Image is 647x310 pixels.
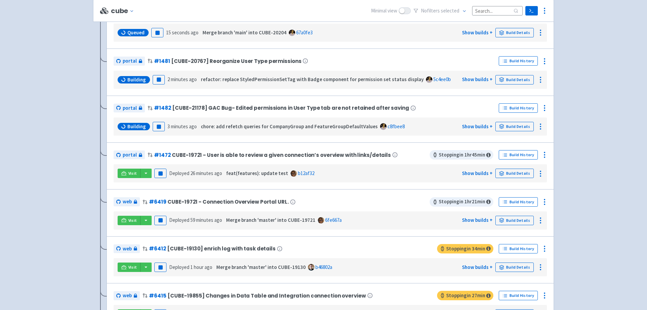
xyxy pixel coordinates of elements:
span: web [123,198,132,206]
strong: Merge branch 'master' into CUBE-19130 [216,264,306,270]
a: Show builds + [462,29,493,36]
span: Stopping in 27 min [437,291,493,300]
a: portal [114,104,145,113]
span: Stopping in 1 hr 21 min [430,197,493,207]
span: Stopping in 34 min [437,244,493,253]
button: cube [111,7,137,15]
a: c8fbee8 [388,123,405,130]
span: No filter s [421,7,459,15]
a: #1482 [154,104,171,111]
a: Build Details [495,169,534,178]
strong: chore: add refetch queries for CompanyGroup and FeatureGroupDefaultValues [201,123,378,130]
strong: refactor: replace StyledPermissionSetTag with Badge component for permission set status display [201,76,424,82]
button: Pause [154,169,166,178]
a: portal [114,150,145,160]
a: Show builds + [462,264,493,270]
span: CUBE-19721 - User is able to review a given connection’s overview with links/details [172,152,391,158]
button: Pause [154,263,166,272]
a: Show builds + [462,76,493,82]
a: Build Details [495,263,534,272]
span: portal [123,57,137,65]
a: #6412 [149,245,166,252]
span: Visit [128,218,137,223]
span: CUBE-19721 - Connection Overview Portal URL. [167,199,288,205]
a: Terminal [525,6,538,15]
a: Build History [499,103,538,113]
span: selected [441,7,459,14]
a: #1472 [154,151,171,159]
span: [CUBE-21178] GAC Bug- Edited permissions in User Type tab are not retained after saving [172,105,409,111]
span: portal [123,151,137,159]
strong: Merge branch 'main' into CUBE-20204 [203,29,286,36]
a: Build Details [495,122,534,131]
span: Visit [128,171,137,176]
a: Visit [118,216,141,225]
time: 3 minutes ago [167,123,197,130]
a: Build History [499,291,538,300]
span: Building [127,76,146,83]
span: Visit [128,265,137,270]
strong: feat(features): update test [226,170,288,176]
input: Search... [472,6,523,15]
a: Build History [499,244,538,253]
a: web [114,244,140,253]
span: [CUBE-19130] enrich log with task details [167,246,275,251]
span: [CUBE-19855] Changes in Data Table and Integration connection overview [167,293,366,299]
span: Stopping in 1 hr 45 min [430,150,493,160]
span: [CUBE-20767] Reorganize User Type permissions [171,58,301,64]
a: 6fe667a [325,217,342,223]
a: Build History [499,197,538,207]
a: web [114,291,140,300]
a: portal [114,57,145,66]
span: Deployed [169,217,222,223]
a: b46802a [315,264,332,270]
button: Pause [154,216,166,225]
span: web [123,245,132,253]
time: 59 minutes ago [190,217,222,223]
button: Pause [151,28,163,37]
time: 1 hour ago [190,264,212,270]
button: Pause [153,75,165,84]
a: #6419 [149,198,166,205]
a: web [114,197,140,206]
span: Deployed [169,170,222,176]
a: Build History [499,56,538,66]
a: b12af32 [298,170,314,176]
a: Build History [499,150,538,160]
a: Visit [118,169,141,178]
a: Show builds + [462,217,493,223]
a: 67a0fe3 [296,29,313,36]
a: Build Details [495,75,534,84]
a: Visit [118,263,141,272]
span: Queued [127,29,145,36]
span: web [123,292,132,300]
a: 5c4ee0b [433,76,451,82]
a: #6415 [149,292,166,299]
strong: Merge branch 'master' into CUBE-19721 [226,217,315,223]
a: Build Details [495,216,534,225]
a: Show builds + [462,170,493,176]
span: portal [123,104,137,112]
span: Deployed [169,264,212,270]
a: Build Details [495,28,534,37]
a: Show builds + [462,123,493,130]
button: Pause [153,122,165,131]
time: 2 minutes ago [167,76,197,82]
span: Minimal view [371,7,397,15]
time: 26 minutes ago [190,170,222,176]
time: 15 seconds ago [166,29,198,36]
a: #1481 [154,58,170,65]
span: Building [127,123,146,130]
